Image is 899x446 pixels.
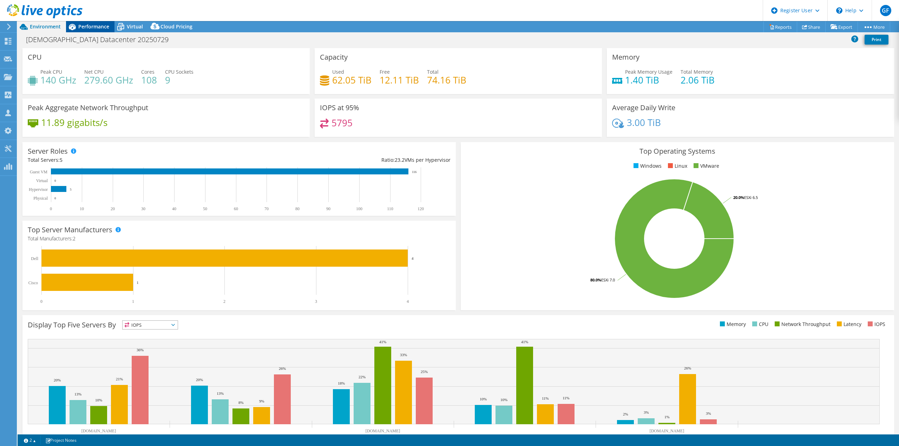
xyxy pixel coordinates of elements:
text: 60 [234,206,238,211]
text: 4 [407,299,409,304]
text: 50 [203,206,207,211]
text: 0 [54,197,56,200]
span: Used [332,68,344,75]
span: Performance [78,23,109,30]
text: 41% [379,340,386,344]
span: GF [880,5,891,16]
li: Network Throughput [773,320,831,328]
text: 11% [542,396,549,400]
text: Virtual [36,178,48,183]
text: 33% [400,353,407,357]
h3: IOPS at 95% [320,104,359,112]
tspan: 80.0% [590,277,601,282]
h1: [DEMOGRAPHIC_DATA] Datacenter 20250729 [23,36,179,44]
text: 18% [338,381,345,385]
tspan: 20.0% [733,195,744,200]
h3: Memory [612,53,639,61]
text: 22% [359,375,366,379]
h4: 74.16 TiB [427,76,466,84]
h4: 2.06 TiB [681,76,715,84]
h4: 5795 [332,119,353,127]
svg: \n [836,7,842,14]
span: CPU Sockets [165,68,193,75]
a: Reports [763,21,797,32]
h4: Total Manufacturers: [28,235,451,242]
text: 3 [315,299,317,304]
text: 3% [706,411,711,415]
text: 8% [238,400,244,405]
span: Total Memory [681,68,713,75]
text: 0 [50,206,52,211]
h3: CPU [28,53,42,61]
text: 40 [172,206,176,211]
div: Total Servers: [28,156,239,164]
h4: 140 GHz [40,76,76,84]
span: Total [427,68,439,75]
text: 90 [326,206,330,211]
text: 1% [664,415,670,419]
span: Net CPU [84,68,104,75]
text: 4 [412,256,414,260]
tspan: ESXi 6.5 [744,195,758,200]
text: 13% [217,391,224,395]
tspan: ESXi 7.0 [601,277,615,282]
text: 70 [264,206,269,211]
text: 10 [80,206,84,211]
text: 0 [40,299,42,304]
text: 0 [54,179,56,182]
li: Latency [835,320,861,328]
text: 3% [644,410,649,414]
text: 9% [259,399,264,403]
a: Export [825,21,858,32]
text: 25% [421,370,428,374]
h4: 9 [165,76,193,84]
li: Windows [632,162,662,170]
text: 10% [500,398,507,402]
text: 2 [223,299,225,304]
text: 21% [116,377,123,381]
h4: 12.11 TiB [380,76,419,84]
text: 2% [623,412,628,416]
li: Linux [666,162,687,170]
h4: 1.40 TiB [625,76,672,84]
span: 5 [60,157,63,163]
h3: Capacity [320,53,348,61]
a: More [858,21,890,32]
a: Print [865,35,888,45]
h3: Average Daily Write [612,104,675,112]
text: Guest VM [30,169,47,174]
text: Cisco [28,280,38,285]
text: 26% [684,366,691,370]
text: 80 [295,206,300,211]
text: 11% [563,396,570,400]
text: 1 [132,299,134,304]
a: Share [797,21,826,32]
a: 2 [19,436,41,445]
text: 10% [95,398,102,402]
span: Virtual [127,23,143,30]
h3: Server Roles [28,147,68,155]
text: 36% [137,348,144,352]
text: 20% [54,378,61,382]
li: IOPS [866,320,885,328]
text: 100 [356,206,362,211]
text: 110 [387,206,393,211]
text: 20 [111,206,115,211]
span: Cloud Pricing [160,23,192,30]
text: 13% [74,392,81,396]
h4: 279.60 GHz [84,76,133,84]
h4: 11.89 gigabits/s [41,119,107,126]
text: Dell [31,256,38,261]
a: Project Notes [40,436,81,445]
span: Cores [141,68,155,75]
text: 120 [418,206,424,211]
span: Peak CPU [40,68,62,75]
text: [DOMAIN_NAME] [366,428,400,433]
text: 1 [137,280,139,285]
li: CPU [750,320,768,328]
text: 41% [521,340,528,344]
h3: Top Operating Systems [466,147,889,155]
h4: 3.00 TiB [627,119,661,126]
text: [DOMAIN_NAME] [650,428,684,433]
li: Memory [718,320,746,328]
